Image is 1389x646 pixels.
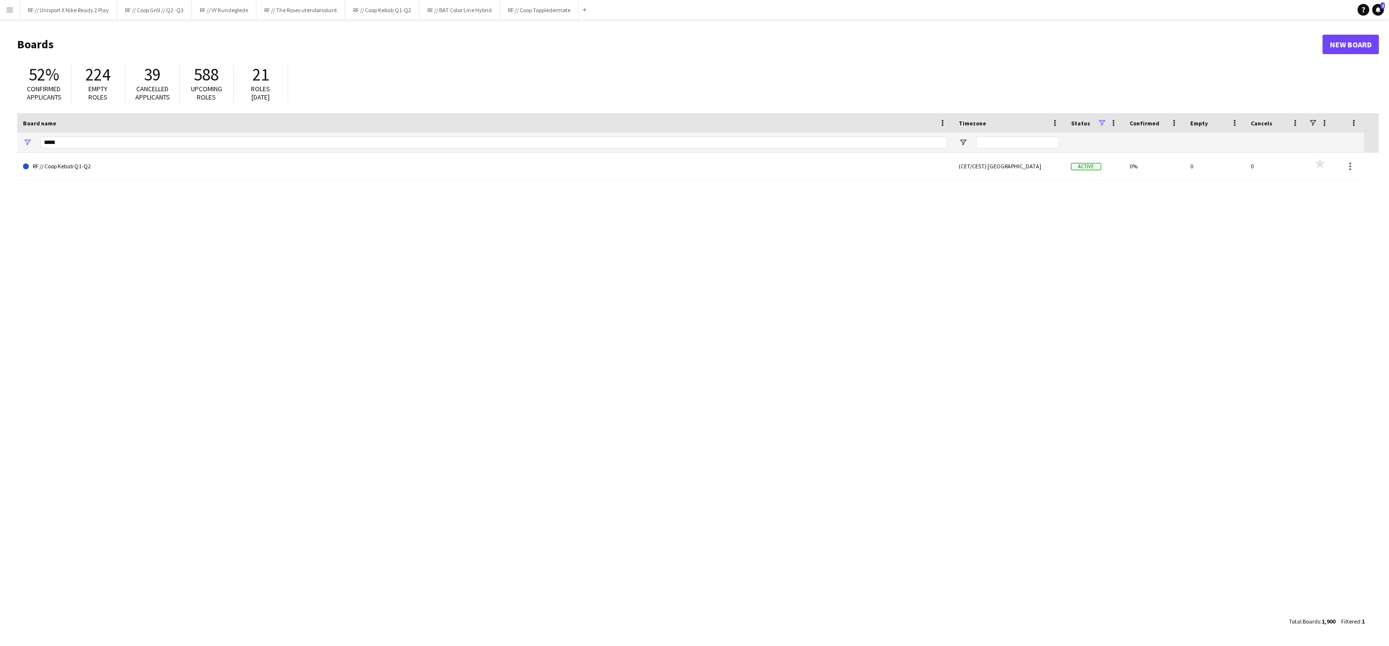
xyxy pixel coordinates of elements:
span: Roles [DATE] [252,84,271,101]
a: New Board [1323,35,1379,54]
input: Board name Filter Input [41,137,947,148]
button: RF // Coop Grill // Q2 -Q3 [117,0,192,20]
span: Total Boards [1289,618,1320,625]
span: Confirmed [1130,120,1159,127]
div: : [1289,612,1335,631]
span: 52% [29,64,59,85]
span: Empty roles [89,84,108,101]
button: Open Filter Menu [23,138,32,147]
span: 224 [86,64,111,85]
button: RF // VY Kundeglede [192,0,256,20]
span: Cancels [1251,120,1272,127]
span: Board name [23,120,56,127]
span: 1 [1381,2,1385,9]
span: 21 [253,64,269,85]
button: RF // BAT Color Line Hybrid [420,0,500,20]
h1: Boards [17,37,1323,52]
span: 39 [144,64,161,85]
span: 1,900 [1322,618,1335,625]
span: Status [1071,120,1090,127]
div: : [1341,612,1365,631]
div: (CET/CEST) [GEOGRAPHIC_DATA] [953,153,1065,180]
div: 0 [1245,153,1305,180]
span: Confirmed applicants [27,84,62,101]
span: 1 [1362,618,1365,625]
button: Open Filter Menu [959,138,968,147]
a: 1 [1372,4,1384,16]
button: RF // The Roses utendørsstunt [256,0,345,20]
span: Filtered [1341,618,1360,625]
button: RF // Coop Kebab Q1-Q2 [345,0,420,20]
span: Cancelled applicants [135,84,170,101]
input: Timezone Filter Input [976,137,1059,148]
button: RF // Unisport X Nike Ready 2 Play [20,0,117,20]
a: RF // Coop Kebab Q1-Q2 [23,153,947,180]
div: 0 [1184,153,1245,180]
div: 0% [1124,153,1184,180]
span: Upcoming roles [191,84,222,101]
span: Empty [1190,120,1208,127]
button: RF // Coop Toppledermøte [500,0,579,20]
span: Active [1071,163,1101,170]
span: Timezone [959,120,986,127]
span: 588 [194,64,219,85]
